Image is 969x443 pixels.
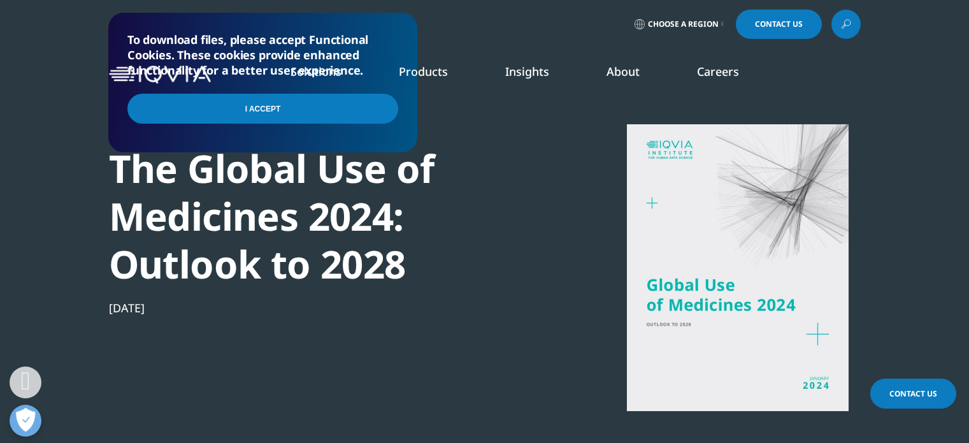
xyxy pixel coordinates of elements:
[109,300,546,316] div: [DATE]
[736,10,822,39] a: Contact Us
[697,64,739,79] a: Careers
[889,388,937,399] span: Contact Us
[755,20,803,28] span: Contact Us
[291,64,341,79] a: Solutions
[648,19,719,29] span: Choose a Region
[505,64,549,79] a: Insights
[127,94,398,124] input: I Accept
[109,145,546,288] div: The Global Use of Medicines 2024: Outlook to 2028
[607,64,640,79] a: About
[109,66,211,84] img: IQVIA Healthcare Information Technology and Pharma Clinical Research Company
[10,405,41,437] button: 優先設定センターを開く
[399,64,448,79] a: Products
[870,379,956,409] a: Contact Us
[216,45,861,105] nav: Primary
